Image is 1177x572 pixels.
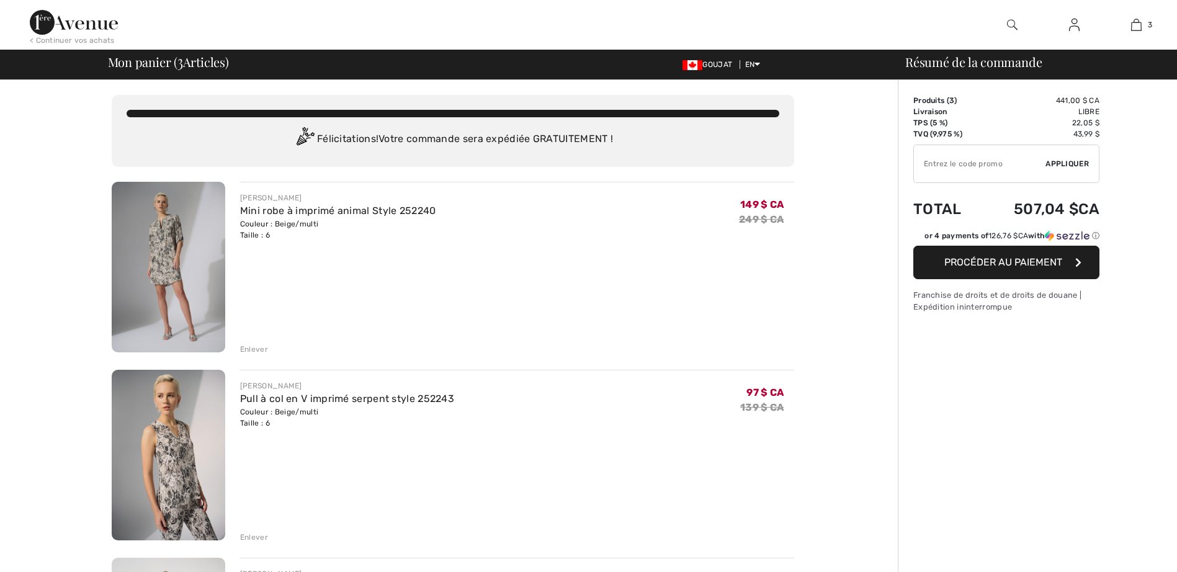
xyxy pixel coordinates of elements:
[240,205,436,217] a: Mini robe à imprimé animal Style 252240
[981,95,1099,106] td: 441,00 $ CA
[240,220,318,239] font: Couleur : Beige/multi Taille : 6
[913,95,981,106] td: )
[30,10,118,35] img: 1ère Avenue
[1131,17,1142,32] img: Mon sac
[1106,17,1166,32] a: 3
[740,401,784,413] s: 139 $ CA
[30,35,115,46] div: < Continuer vos achats
[913,246,1099,279] button: Procéder au paiement
[981,188,1099,230] td: 507,04 $CA
[924,231,1045,240] font: or 4 payments of with
[183,53,229,70] font: Articles)
[746,387,784,398] span: 97 $ CA
[682,60,702,70] img: Dollar canadien
[1069,17,1080,32] img: Mes infos
[177,53,183,69] span: 3
[1007,17,1018,32] img: Rechercher sur le site Web
[988,231,1028,240] span: 126,76 $CA
[949,96,954,105] span: 3
[112,370,225,540] img: Pull à col en V imprimé serpent style 252243
[317,133,613,145] font: Félicitations! Votre commande sera expédiée GRATUITEMENT !
[913,96,954,105] font: Produits (
[913,289,1099,313] div: Franchise de droits et de droits de douane | Expédition ininterrompue
[292,127,317,152] img: Congratulation2.svg
[914,145,1045,182] input: Promo code
[740,199,784,210] span: 149 $ CA
[1045,230,1090,241] img: Sezzle
[913,106,981,117] td: Livraison
[913,117,981,128] td: TPS (5 %)
[913,128,981,140] td: TVQ (9,975 %)
[944,256,1062,268] span: Procéder au paiement
[240,344,268,355] div: Enlever
[981,106,1099,117] td: Libre
[240,532,268,543] div: Enlever
[913,230,1099,246] div: or 4 payments of126,76 $CAwithSezzle Click to learn more about Sezzle
[112,182,225,352] img: Mini robe à imprimé animal Style 252240
[1148,19,1152,30] span: 3
[240,192,436,203] div: [PERSON_NAME]
[981,117,1099,128] td: 22,05 $
[913,188,981,230] td: Total
[108,53,177,70] font: Mon panier (
[739,213,784,225] s: 249 $ CA
[745,60,755,69] font: EN
[682,60,737,69] span: GOUJAT
[1045,158,1089,169] span: Appliquer
[981,128,1099,140] td: 43,99 $
[1059,17,1090,33] a: Sign In
[240,380,454,391] div: [PERSON_NAME]
[240,393,454,404] a: Pull à col en V imprimé serpent style 252243
[240,408,318,427] font: Couleur : Beige/multi Taille : 6
[890,56,1170,68] div: Résumé de la commande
